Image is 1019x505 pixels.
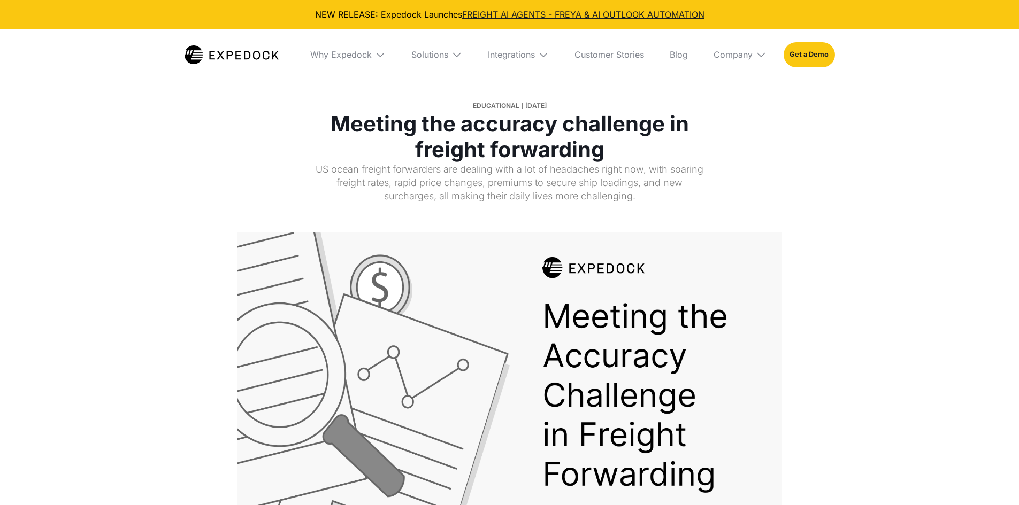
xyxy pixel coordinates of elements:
[525,100,547,111] div: [DATE]
[473,100,519,111] div: Educational
[411,49,448,60] div: Solutions
[479,29,557,80] div: Integrations
[462,9,704,20] a: FREIGHT AI AGENTS - FREYA & AI OUTLOOK AUTOMATION
[310,49,372,60] div: Why Expedock
[566,29,653,80] a: Customer Stories
[705,29,775,80] div: Company
[661,29,696,80] a: Blog
[9,9,1010,20] div: NEW RELEASE: Expedock Launches
[714,49,753,60] div: Company
[302,29,394,80] div: Why Expedock
[311,111,708,162] h1: Meeting the accuracy challenge in freight forwarding
[403,29,471,80] div: Solutions
[784,42,834,67] a: Get a Demo
[488,49,535,60] div: Integrations
[311,162,708,211] p: US ocean freight forwarders are dealing with a lot of headaches right now, with soaring freight r...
